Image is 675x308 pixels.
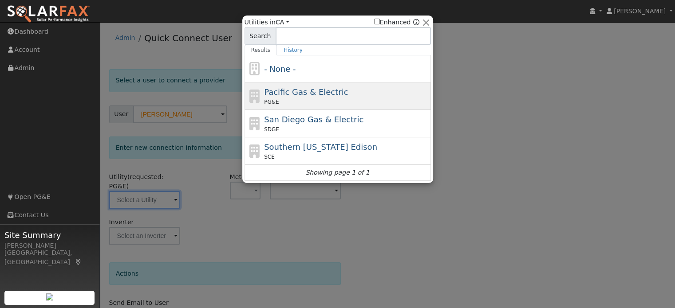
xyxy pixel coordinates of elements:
[374,18,411,27] label: Enhanced
[4,248,95,267] div: [GEOGRAPHIC_DATA], [GEOGRAPHIC_DATA]
[374,19,380,24] input: Enhanced
[264,64,296,74] span: - None -
[264,115,363,124] span: San Diego Gas & Electric
[614,8,666,15] span: [PERSON_NAME]
[413,19,419,26] a: Enhanced Providers
[245,45,277,55] a: Results
[264,125,279,133] span: SDGE
[4,241,95,250] div: [PERSON_NAME]
[264,153,275,161] span: SCE
[276,19,289,26] a: CA
[245,18,289,27] span: Utilities in
[305,168,369,177] i: Showing page 1 of 1
[264,87,348,97] span: Pacific Gas & Electric
[75,258,83,265] a: Map
[7,5,90,23] img: SolarFax
[264,142,377,152] span: Southern [US_STATE] Edison
[264,98,279,106] span: PG&E
[277,45,309,55] a: History
[4,229,95,241] span: Site Summary
[46,293,53,300] img: retrieve
[245,27,276,45] span: Search
[374,18,419,27] span: Show enhanced providers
